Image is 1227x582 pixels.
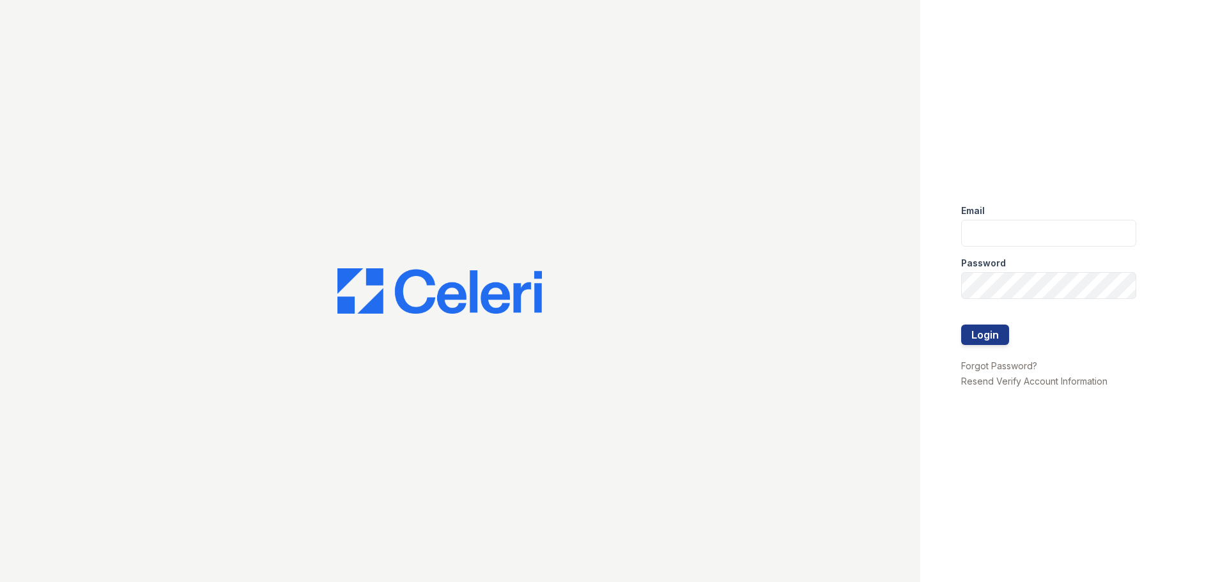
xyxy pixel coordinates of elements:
[961,376,1107,387] a: Resend Verify Account Information
[961,204,985,217] label: Email
[961,257,1006,270] label: Password
[337,268,542,314] img: CE_Logo_Blue-a8612792a0a2168367f1c8372b55b34899dd931a85d93a1a3d3e32e68fde9ad4.png
[961,325,1009,345] button: Login
[961,360,1037,371] a: Forgot Password?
